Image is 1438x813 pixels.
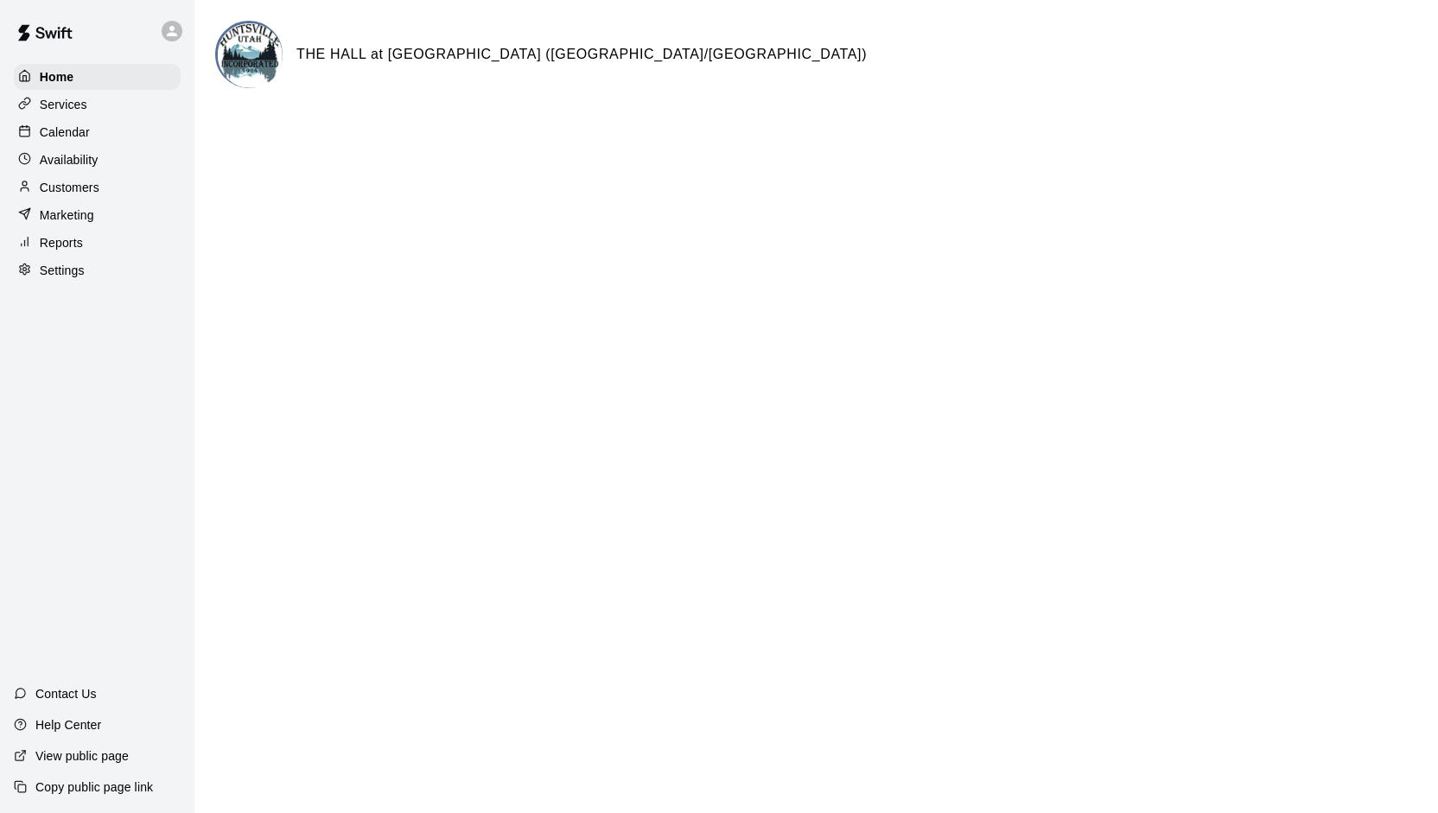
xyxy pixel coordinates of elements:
[14,257,181,283] a: Settings
[296,43,867,66] h6: THE HALL at [GEOGRAPHIC_DATA] ([GEOGRAPHIC_DATA]/[GEOGRAPHIC_DATA])
[40,179,99,196] p: Customers
[14,64,181,90] a: Home
[14,119,181,145] a: Calendar
[35,685,97,702] p: Contact Us
[14,202,181,228] a: Marketing
[40,262,85,279] p: Settings
[35,747,129,765] p: View public page
[35,716,101,734] p: Help Center
[14,230,181,256] a: Reports
[14,92,181,118] a: Services
[14,147,181,173] a: Availability
[14,175,181,200] a: Customers
[40,68,74,86] p: Home
[40,206,94,224] p: Marketing
[40,124,90,141] p: Calendar
[218,23,283,88] img: THE HALL at Town Square (Huntsville Townhall/Community Center) logo
[40,151,99,168] p: Availability
[35,778,153,796] p: Copy public page link
[40,234,83,251] p: Reports
[40,96,87,113] p: Services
